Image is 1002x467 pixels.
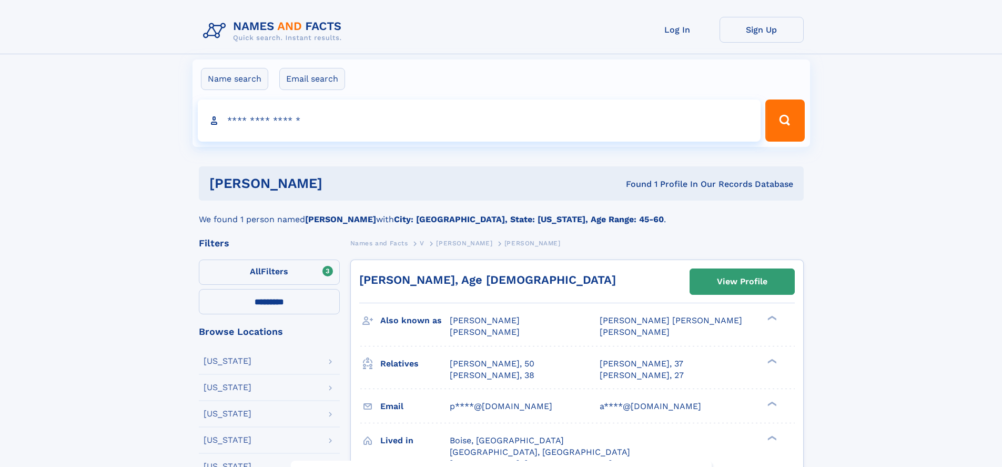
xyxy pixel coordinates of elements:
[394,214,664,224] b: City: [GEOGRAPHIC_DATA], State: [US_STATE], Age Range: 45-60
[765,400,777,407] div: ❯
[717,270,767,294] div: View Profile
[279,68,345,90] label: Email search
[380,398,450,415] h3: Email
[436,236,492,250] a: [PERSON_NAME]
[305,214,376,224] b: [PERSON_NAME]
[420,240,424,247] span: V
[720,17,804,43] a: Sign Up
[450,315,520,325] span: [PERSON_NAME]
[765,357,777,364] div: ❯
[199,327,340,336] div: Browse Locations
[204,436,251,444] div: [US_STATE]
[420,236,424,250] a: V
[450,370,534,381] a: [PERSON_NAME], 38
[204,410,251,418] div: [US_STATE]
[450,327,520,337] span: [PERSON_NAME]
[204,357,251,365] div: [US_STATE]
[198,100,761,142] input: search input
[380,355,450,373] h3: Relatives
[201,68,268,90] label: Name search
[350,236,408,250] a: Names and Facts
[380,432,450,450] h3: Lived in
[199,260,340,285] label: Filters
[600,315,742,325] span: [PERSON_NAME] [PERSON_NAME]
[635,17,720,43] a: Log In
[765,434,777,441] div: ❯
[474,178,793,190] div: Found 1 Profile In Our Records Database
[436,240,492,247] span: [PERSON_NAME]
[199,17,350,45] img: Logo Names and Facts
[600,327,670,337] span: [PERSON_NAME]
[199,239,340,248] div: Filters
[209,177,474,190] h1: [PERSON_NAME]
[600,358,683,370] a: [PERSON_NAME], 37
[380,312,450,330] h3: Also known as
[765,315,777,322] div: ❯
[450,447,630,457] span: [GEOGRAPHIC_DATA], [GEOGRAPHIC_DATA]
[504,240,561,247] span: [PERSON_NAME]
[359,273,616,286] a: [PERSON_NAME], Age [DEMOGRAPHIC_DATA]
[450,358,534,370] a: [PERSON_NAME], 50
[690,269,794,294] a: View Profile
[199,201,804,226] div: We found 1 person named with .
[250,266,261,276] span: All
[204,383,251,392] div: [US_STATE]
[765,100,804,142] button: Search Button
[600,370,684,381] a: [PERSON_NAME], 27
[450,435,564,445] span: Boise, [GEOGRAPHIC_DATA]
